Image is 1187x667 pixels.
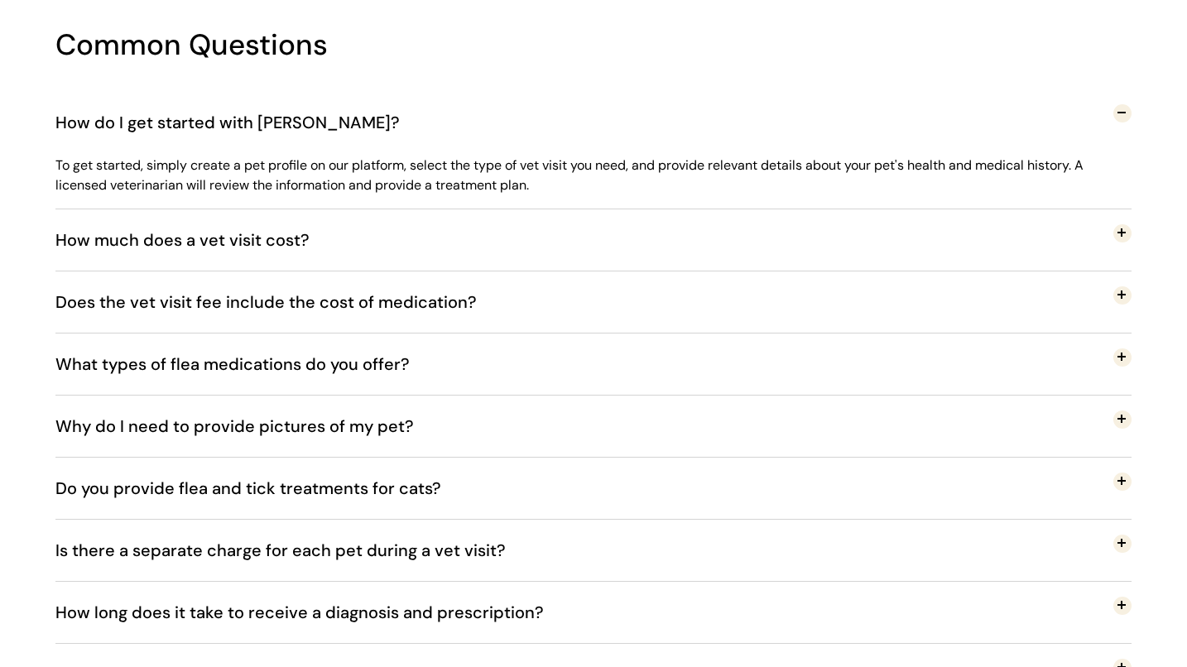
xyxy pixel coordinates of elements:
[55,399,439,453] span: Why do I need to provide pictures of my pet?
[55,582,1132,643] button: How long does it take to receive a diagnosis and prescription?
[55,523,531,578] span: Is there a separate charge for each pet during a vet visit?
[55,213,334,267] span: How much does a vet visit cost?
[55,95,425,150] span: How do I get started with [PERSON_NAME]?
[55,585,569,640] span: How long does it take to receive a diagnosis and prescription?
[55,333,1132,395] button: What types of flea medications do you offer?
[55,337,435,391] span: What types of flea medications do you offer?
[55,396,1132,457] button: Why do I need to provide pictures of my pet?
[55,271,1132,333] button: Does the vet visit fee include the cost of medication?
[55,89,1132,156] button: How do I get started with [PERSON_NAME]?
[55,458,1132,519] button: Do you provide flea and tick treatments for cats?
[55,275,502,329] span: Does the vet visit fee include the cost of medication?
[55,461,466,516] span: Do you provide flea and tick treatments for cats?
[55,520,1132,581] button: Is there a separate charge for each pet during a vet visit?
[55,209,1132,271] button: How much does a vet visit cost?
[55,156,1132,195] p: To get started, simply create a pet profile on our platform, select the type of vet visit you nee...
[55,26,328,64] span: Common Questions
